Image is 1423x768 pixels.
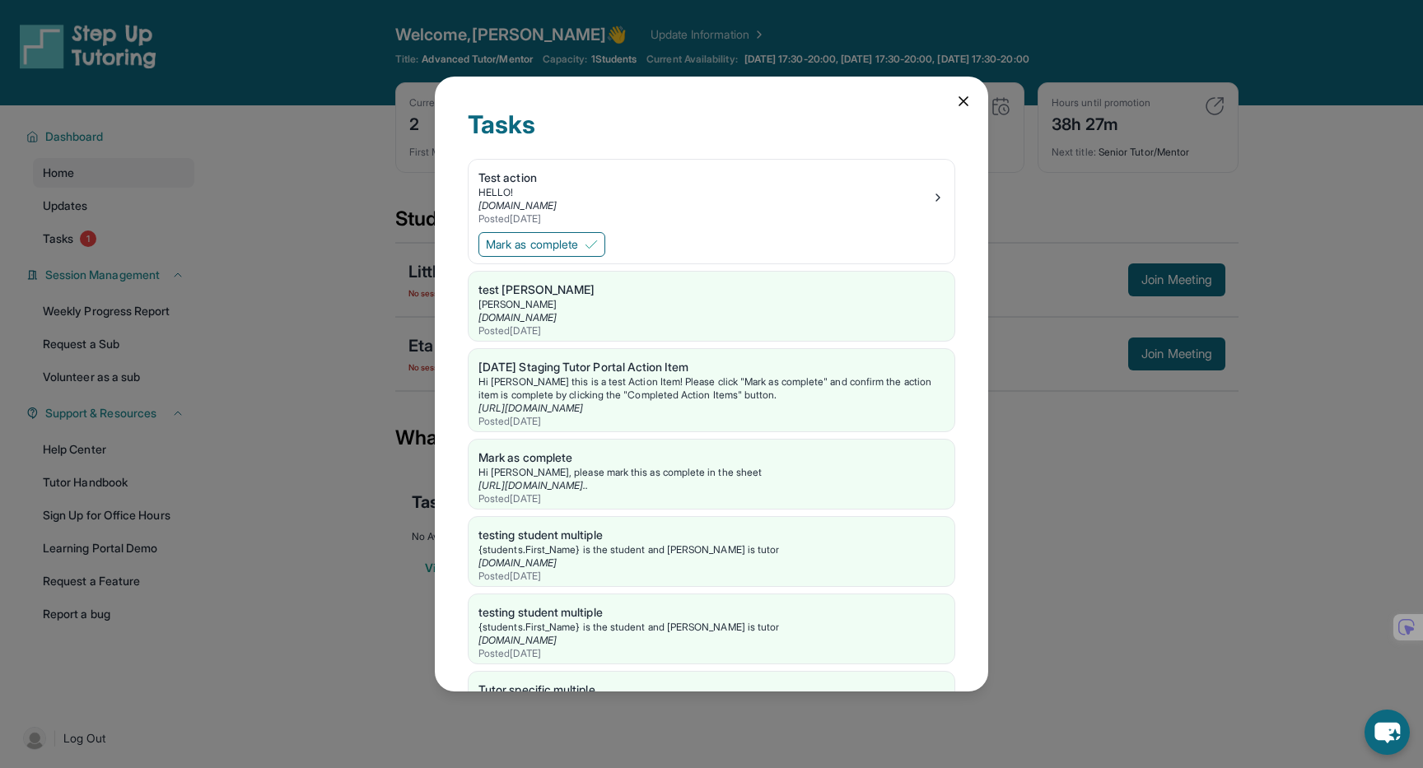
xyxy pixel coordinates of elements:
div: testing student multiple [478,527,945,543]
div: [DATE] Staging Tutor Portal Action Item [478,359,945,375]
a: [DOMAIN_NAME] [478,199,557,212]
div: Posted [DATE] [478,212,931,226]
div: Posted [DATE] [478,492,945,505]
div: Posted [DATE] [478,570,945,583]
div: Hi [PERSON_NAME], please mark this as complete in the sheet [478,466,945,479]
div: Tasks [468,109,955,159]
a: test [PERSON_NAME][PERSON_NAME][DOMAIN_NAME]Posted[DATE] [469,272,954,341]
a: [URL][DOMAIN_NAME] [478,402,583,414]
div: Posted [DATE] [478,415,945,428]
a: [DOMAIN_NAME] [478,311,557,323]
a: testing student multiple{students.First_Name} is the student and [PERSON_NAME] is tutor[DOMAIN_NA... [469,517,954,586]
a: [URL][DOMAIN_NAME].. [478,479,588,491]
a: [DATE] Staging Tutor Portal Action ItemHi [PERSON_NAME] this is a test Action Item! Please click ... [469,349,954,431]
div: {students.First_Name} is the student and [PERSON_NAME] is tutor [478,543,945,556]
button: Mark as complete [478,232,605,257]
div: Tutor specific multiple [478,682,945,698]
div: Test action [478,170,931,186]
div: Mark as complete [478,449,945,466]
div: Hi [PERSON_NAME] this is a test Action Item! Please click "Mark as complete" and confirm the acti... [478,375,945,402]
a: [DOMAIN_NAME] [478,556,557,569]
button: chat-button [1365,710,1410,755]
div: Posted [DATE] [478,324,945,337]
div: {students.First_Name} is the student and [PERSON_NAME] is tutor [478,621,945,634]
img: Mark as complete [585,238,598,251]
a: Tutor specific multipletesttesttest[DOMAIN_NAME]Posted[DATE] [469,672,954,741]
span: Mark as complete [486,236,578,253]
p: [PERSON_NAME] [478,298,945,311]
a: testing student multiple{students.First_Name} is the student and [PERSON_NAME] is tutor[DOMAIN_NA... [469,594,954,663]
a: Test actionHELLO![DOMAIN_NAME]Posted[DATE] [469,160,954,229]
div: testing student multiple [478,604,945,621]
a: [DOMAIN_NAME] [478,634,557,646]
p: HELLO! [478,186,931,199]
a: Mark as completeHi [PERSON_NAME], please mark this as complete in the sheet[URL][DOMAIN_NAME]..Po... [469,440,954,509]
div: Posted [DATE] [478,647,945,660]
div: test [PERSON_NAME] [478,282,945,298]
